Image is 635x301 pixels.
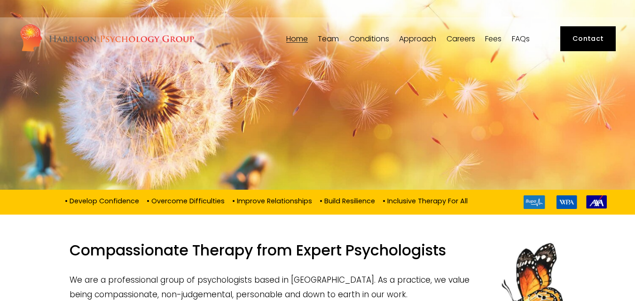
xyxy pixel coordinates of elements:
[349,35,389,43] span: Conditions
[318,34,339,43] a: folder dropdown
[447,34,475,43] a: Careers
[399,34,436,43] a: folder dropdown
[286,34,308,43] a: Home
[19,23,195,54] img: Harrison Psychology Group
[349,34,389,43] a: folder dropdown
[318,35,339,43] span: Team
[28,195,508,206] p: • Develop Confidence • Overcome Difficulties • Improve Relationships • Build Resilience • Inclusi...
[512,34,530,43] a: FAQs
[70,241,565,265] h1: Compassionate Therapy from Expert Psychologists
[560,26,616,51] a: Contact
[399,35,436,43] span: Approach
[485,34,502,43] a: Fees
